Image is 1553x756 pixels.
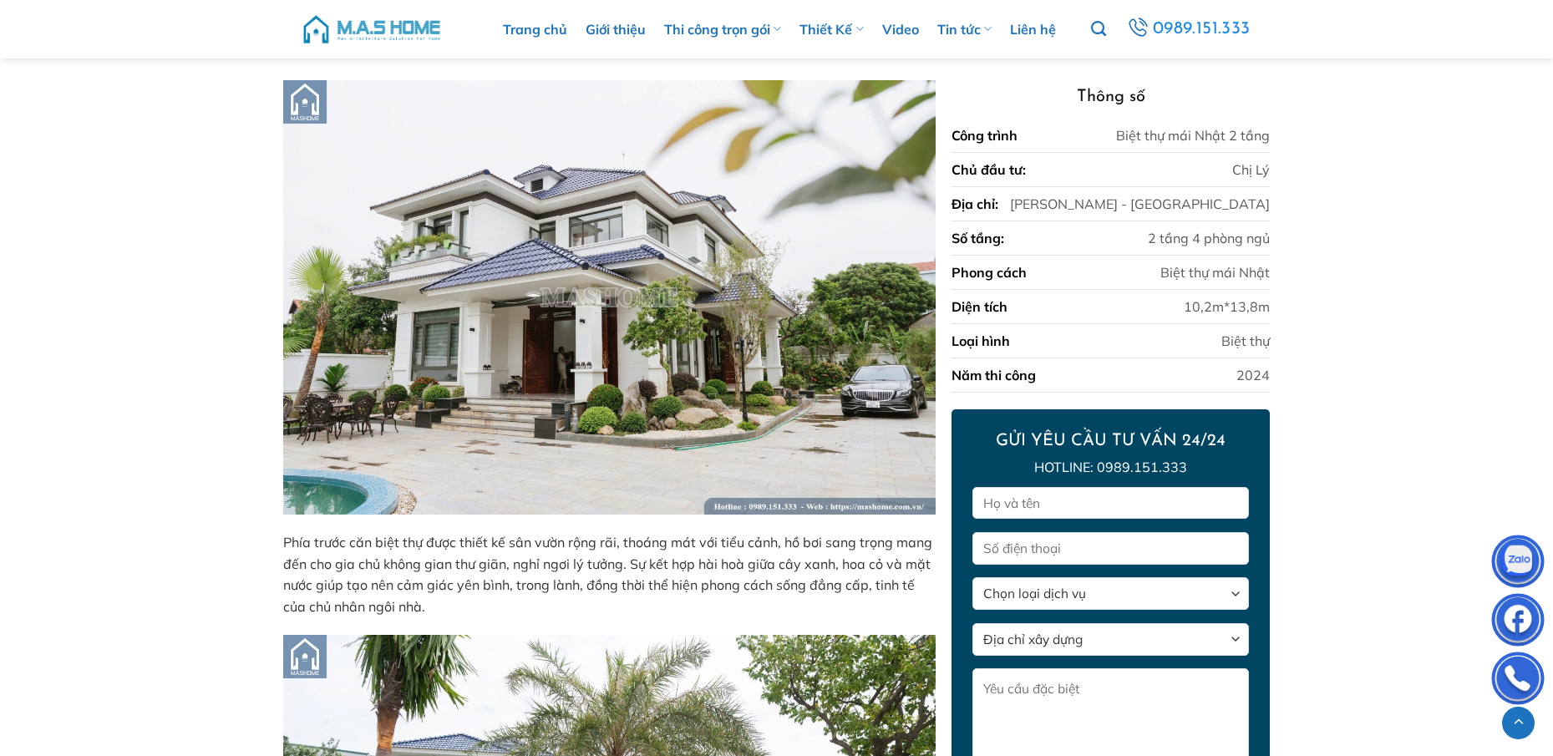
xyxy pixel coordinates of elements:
[952,194,998,214] div: Địa chỉ:
[1091,12,1106,47] a: Tìm kiếm
[952,228,1004,248] div: Số tầng:
[283,532,935,617] p: Phía trước căn biệt thự được thiết kế sân vườn rộng rãi, thoáng mát với tiểu cảnh, hồ bơi sang tr...
[972,457,1248,479] p: Hotline: 0989.151.333
[952,262,1027,282] div: Phong cách
[952,160,1026,180] div: Chủ đầu tư:
[952,331,1010,351] div: Loại hình
[1121,13,1256,45] a: 0989.151.333
[1116,125,1270,145] div: Biệt thự mái Nhật 2 tầng
[952,297,1007,317] div: Diện tích
[283,80,935,515] img: Thi công trọn gói chị Lý - Hưng Yên 13
[1493,597,1543,647] img: Facebook
[1148,228,1270,248] div: 2 tầng 4 phòng ngủ
[972,532,1248,565] input: Số điện thoại
[301,4,443,54] img: M.A.S HOME – Tổng Thầu Thiết Kế Và Xây Nhà Trọn Gói
[1150,14,1254,44] span: 0989.151.333
[1184,297,1270,317] div: 10,2m*13,8m
[1493,656,1543,706] img: Phone
[1010,194,1270,214] div: [PERSON_NAME] - [GEOGRAPHIC_DATA]
[952,365,1036,385] div: Năm thi công
[1221,331,1270,351] div: Biệt thự
[1493,539,1543,589] img: Zalo
[952,125,1018,145] div: Công trình
[1236,365,1270,385] div: 2024
[972,430,1248,452] h2: GỬI YÊU CẦU TƯ VẤN 24/24
[972,487,1248,520] input: Họ và tên
[1502,707,1535,739] a: Lên đầu trang
[1160,262,1270,282] div: Biệt thự mái Nhật
[952,84,1269,110] h3: Thông số
[1232,160,1270,180] div: Chị Lý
